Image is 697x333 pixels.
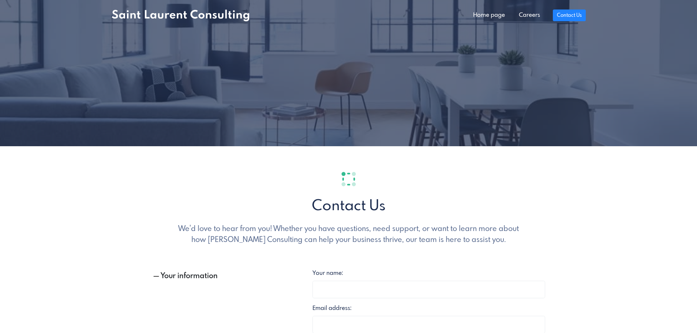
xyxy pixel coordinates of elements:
[312,269,343,278] label: Your name:
[512,8,547,23] a: Careers
[112,197,586,215] h1: Contact Us
[553,10,585,21] a: Contact Us
[312,304,352,313] label: Email address:
[171,224,527,246] p: We'd love to hear from you! Whether you have questions, need support, or want to learn more about...
[152,272,264,281] h5: Your information
[466,8,512,23] a: Home page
